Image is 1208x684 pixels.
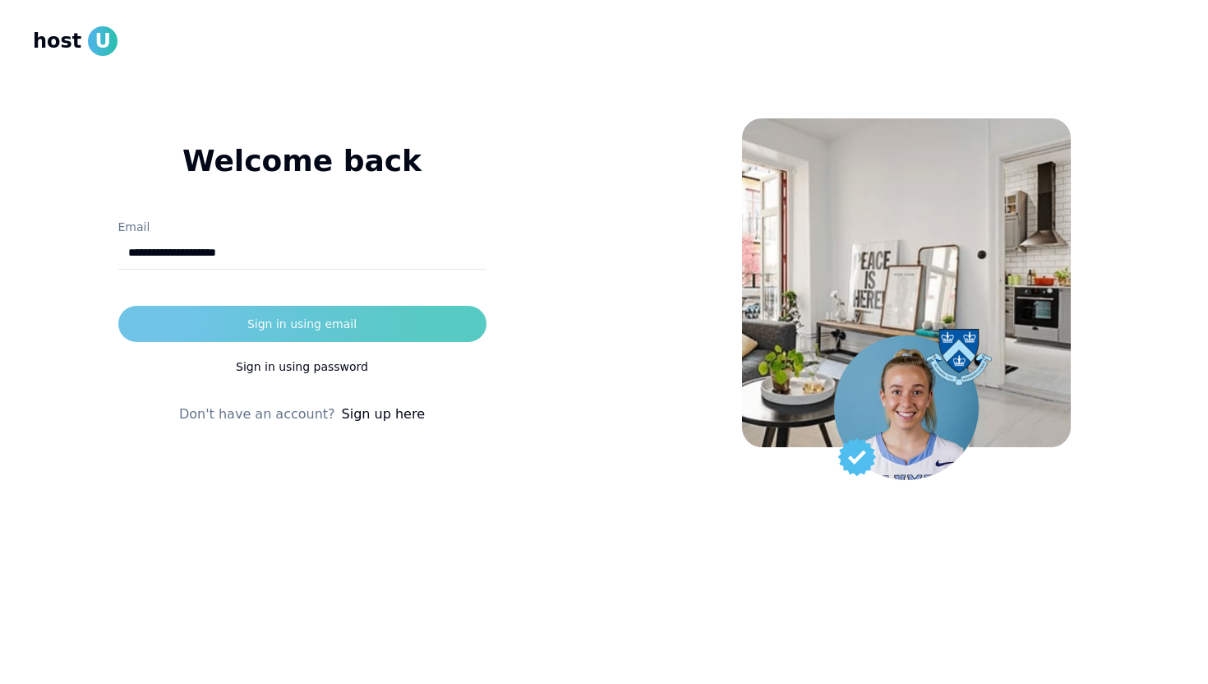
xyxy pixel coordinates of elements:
img: Student [834,335,979,480]
span: U [88,26,118,56]
button: Sign in using email [118,306,486,342]
span: host [33,28,81,54]
img: Columbia university [926,329,992,386]
a: hostU [33,26,118,56]
a: Sign up here [342,404,425,424]
label: Email [118,220,150,233]
h1: Welcome back [118,145,486,178]
span: Don't have an account? [179,404,335,424]
div: Sign in using email [247,316,357,332]
img: House Background [742,118,1071,447]
button: Sign in using password [118,349,486,385]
